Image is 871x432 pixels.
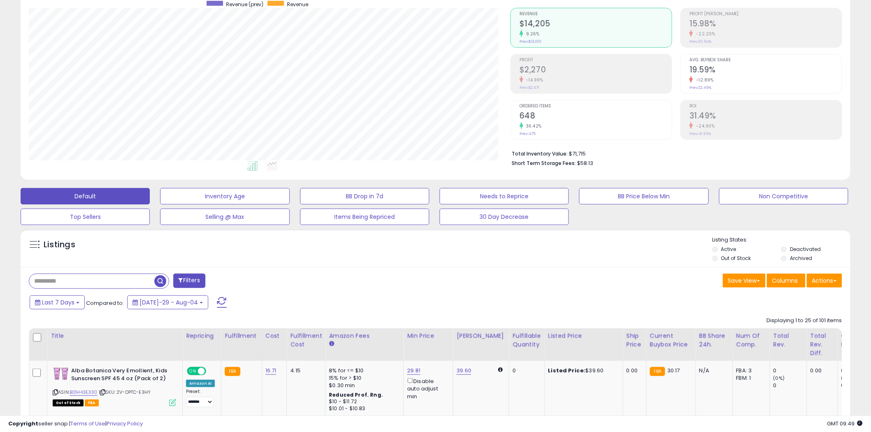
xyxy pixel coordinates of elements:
span: [DATE]-29 - Aug-04 [140,298,198,307]
button: Non Competitive [719,188,848,204]
button: Columns [767,274,806,288]
div: Ship Price [626,332,643,349]
span: All listings that are currently out of stock and unavailable for purchase on Amazon [53,399,84,406]
div: Amazon Fees [329,332,400,340]
button: Filters [173,274,205,288]
small: FBA [650,367,665,376]
div: [PERSON_NAME] [456,332,505,340]
span: Columns [772,276,798,285]
small: Prev: $2,671 [519,85,539,90]
small: (0%) [773,375,785,381]
div: Fulfillable Quantity [512,332,541,349]
label: Out of Stock [721,255,751,262]
a: B01H43E330 [70,389,98,396]
div: Amazon AI [186,380,215,387]
span: OFF [205,368,218,375]
b: Alba Botanica Very Emollient, Kids Sunscreen SPF 45 4 oz (Pack of 2) [71,367,171,384]
span: ON [188,368,198,375]
label: Archived [790,255,812,262]
small: Prev: 22.49% [689,85,711,90]
div: BB Share 24h. [699,332,729,349]
button: 30 Day Decrease [440,209,569,225]
small: Amazon Fees. [329,340,334,348]
div: 0 [773,367,807,374]
div: Fulfillment [225,332,258,340]
small: -14.99% [523,77,543,83]
a: Privacy Policy [107,420,143,427]
span: Revenue (prev) [226,1,263,8]
span: $58.13 [577,159,593,167]
b: Listed Price: [548,367,586,374]
div: FBA: 3 [736,367,764,374]
h2: 648 [519,111,672,122]
button: Top Sellers [21,209,150,225]
div: 0.00 [810,367,831,374]
h2: 31.49% [689,111,842,122]
h2: 19.59% [689,65,842,76]
b: Reduced Prof. Rng. [329,391,383,398]
button: Actions [807,274,842,288]
span: Revenue [287,1,308,8]
div: Preset: [186,389,215,407]
p: Listing States: [713,236,850,244]
h2: $14,205 [519,19,672,30]
div: Num of Comp. [736,332,766,349]
small: Prev: $13,001 [519,39,541,44]
small: Prev: 20.54% [689,39,711,44]
span: Avg. Buybox Share [689,58,842,63]
div: Displaying 1 to 25 of 101 items [767,317,842,325]
button: Selling @ Max [160,209,289,225]
small: -24.90% [693,123,715,129]
div: seller snap | | [8,420,143,428]
div: $10.01 - $10.83 [329,405,397,412]
button: Needs to Reprice [440,188,569,204]
small: 9.26% [523,31,540,37]
div: 8% for <= $10 [329,367,397,374]
strong: Copyright [8,420,38,427]
div: Listed Price [548,332,619,340]
div: 15% for > $10 [329,374,397,382]
button: Last 7 Days [30,295,85,309]
button: Inventory Age [160,188,289,204]
div: Total Rev. [773,332,803,349]
b: Total Inventory Value: [512,150,568,157]
small: Prev: 41.93% [689,131,711,136]
img: 41zLDGrr2FL._SL40_.jpg [53,367,69,380]
a: 16.71 [265,367,277,375]
span: | SKU: 2V-OPTC-E3HY [99,389,151,395]
b: Short Term Storage Fees: [512,160,576,167]
div: 4.15 [290,367,319,374]
span: Profit [519,58,672,63]
small: -12.89% [693,77,714,83]
div: $39.60 [548,367,617,374]
small: (0%) [841,375,853,381]
div: N/A [699,367,727,374]
small: FBA [225,367,240,376]
div: ASIN: [53,367,176,405]
small: -22.20% [693,31,715,37]
div: Min Price [407,332,449,340]
button: Default [21,188,150,204]
span: Last 7 Days [42,298,75,307]
a: 29.81 [407,367,420,375]
a: Terms of Use [70,420,105,427]
label: Deactivated [790,246,821,253]
button: BB Drop in 7d [300,188,429,204]
div: 0 [512,367,538,374]
div: Fulfillment Cost [290,332,322,349]
button: [DATE]-29 - Aug-04 [127,295,208,309]
h5: Listings [44,239,75,251]
button: Save View [723,274,766,288]
label: Active [721,246,736,253]
h2: 15.98% [689,19,842,30]
span: Revenue [519,12,672,16]
div: Title [51,332,179,340]
span: ROI [689,104,842,109]
span: FBA [85,399,99,406]
span: 30.17 [667,367,680,374]
span: Profit [PERSON_NAME] [689,12,842,16]
div: Cost [265,332,284,340]
span: Ordered Items [519,104,672,109]
h2: $2,270 [519,65,672,76]
button: Items Being Repriced [300,209,429,225]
